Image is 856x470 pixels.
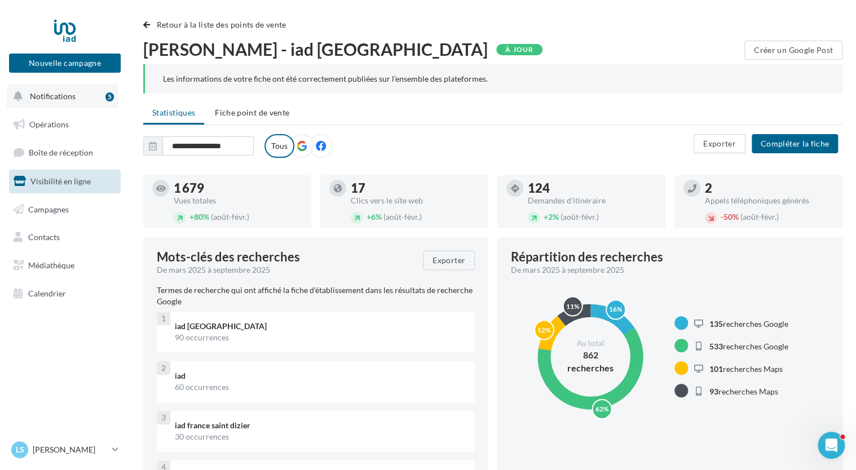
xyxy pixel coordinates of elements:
span: - [721,212,723,221]
a: Opérations [7,113,123,136]
iframe: Intercom live chat [818,432,845,459]
div: iad [GEOGRAPHIC_DATA] [175,321,466,332]
button: Créer un Google Post [744,41,842,60]
div: Clics vers le site web [351,197,479,205]
span: 80% [189,212,209,221]
button: Exporter [694,134,745,153]
div: Appels téléphoniques générés [705,197,833,205]
span: recherches Google [709,341,788,351]
button: Nouvelle campagne [9,54,121,73]
span: + [367,212,371,221]
a: Boîte de réception [7,140,123,165]
span: 2% [544,212,559,221]
span: Boîte de réception [29,148,93,157]
span: recherches Maps [709,386,778,396]
div: 60 occurrences [175,382,466,393]
span: Médiathèque [28,260,74,270]
div: Vues totales [174,197,302,205]
p: [PERSON_NAME] [33,444,108,455]
span: (août-févr.) [740,212,779,221]
span: + [544,212,548,221]
div: De mars 2025 à septembre 2025 [511,264,820,276]
span: 93 [709,386,718,396]
span: Fiche point de vente [215,108,289,117]
span: Ls [16,444,24,455]
button: Notifications 5 [7,85,118,108]
button: Compléter la fiche [752,134,838,153]
a: Visibilité en ligne [7,170,123,193]
span: Retour à la liste des points de vente [157,20,286,29]
label: Tous [264,134,294,158]
a: Médiathèque [7,254,123,277]
div: 2 [705,182,833,194]
div: 5 [105,92,114,101]
span: recherches Google [709,318,788,328]
span: [PERSON_NAME] - iad [GEOGRAPHIC_DATA] [143,41,488,57]
div: 124 [528,182,656,194]
span: Contacts [28,232,60,242]
div: De mars 2025 à septembre 2025 [157,264,414,276]
span: (août-févr.) [211,212,249,221]
div: Les informations de votre fiche ont été correctement publiées sur l’ensemble des plateformes. [163,73,824,85]
span: Campagnes [28,204,69,214]
div: 17 [351,182,479,194]
span: (août-févr.) [561,212,599,221]
div: Demandes d'itinéraire [528,197,656,205]
span: recherches Maps [709,363,783,373]
span: + [189,212,194,221]
span: Visibilité en ligne [30,176,91,186]
div: 3 [157,411,170,424]
div: 1 [157,312,170,325]
span: 6% [367,212,382,221]
div: Répartition des recherches [511,251,663,263]
div: 2 [157,361,170,375]
a: Ls [PERSON_NAME] [9,439,121,460]
div: À jour [496,44,542,55]
span: Opérations [29,119,69,129]
div: iad [175,370,466,382]
span: 50% [721,212,739,221]
button: Exporter [423,251,475,270]
button: Retour à la liste des points de vente [143,18,291,32]
div: 90 occurrences [175,332,466,343]
span: 135 [709,318,723,328]
span: Notifications [30,91,76,101]
div: 30 occurrences [175,431,466,442]
span: (août-févr.) [383,212,422,221]
span: 533 [709,341,723,351]
a: Compléter la fiche [747,138,842,148]
a: Campagnes [7,198,123,221]
span: 101 [709,363,723,373]
div: 1 679 [174,182,302,194]
div: iad france saint dizier [175,420,466,431]
a: Contacts [7,225,123,249]
a: Calendrier [7,282,123,305]
span: Mots-clés des recherches [157,251,300,263]
span: Calendrier [28,289,66,298]
p: Termes de recherche qui ont affiché la fiche d'établissement dans les résultats de recherche Google [157,285,475,307]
